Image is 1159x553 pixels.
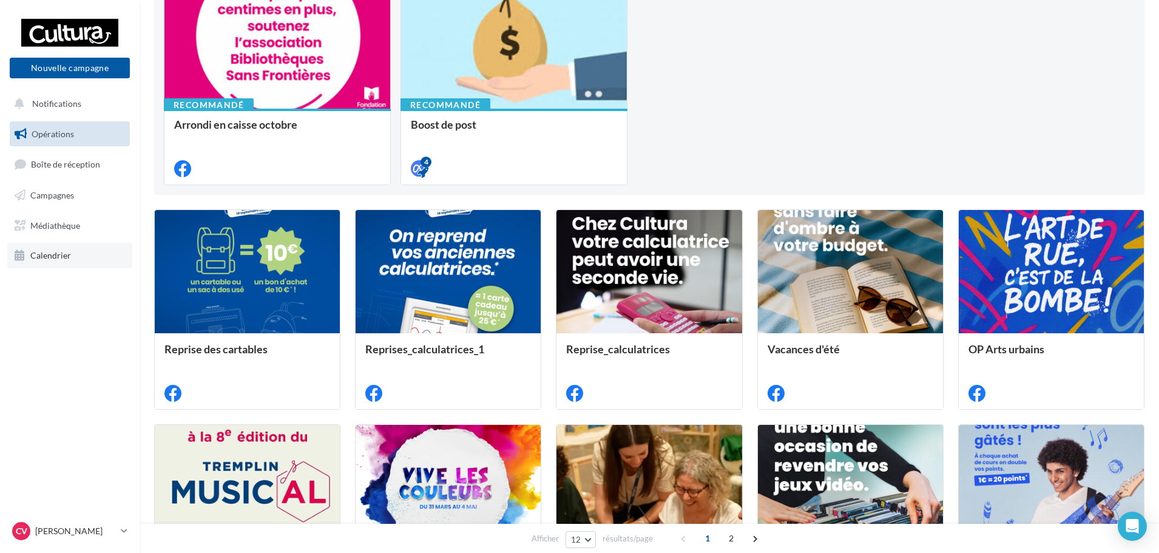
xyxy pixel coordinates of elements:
a: CV [PERSON_NAME] [10,520,130,543]
a: Boîte de réception [7,151,132,177]
span: Campagnes [30,190,74,200]
div: Reprise_calculatrices [566,343,732,367]
span: 2 [721,529,741,548]
button: Nouvelle campagne [10,58,130,78]
span: Notifications [32,98,81,109]
div: Reprises_calculatrices_1 [365,343,531,367]
span: Médiathèque [30,220,80,230]
span: CV [16,525,27,537]
button: 12 [566,531,596,548]
span: Opérations [32,129,74,139]
span: résultats/page [603,533,653,545]
div: 4 [421,157,431,168]
button: Notifications [7,91,127,117]
div: Reprise des cartables [164,343,330,367]
a: Opérations [7,121,132,147]
div: Recommandé [164,98,254,112]
div: Boost de post [411,118,617,143]
span: 12 [571,535,581,545]
div: Vacances d'été [768,343,933,367]
a: Médiathèque [7,213,132,239]
a: Campagnes [7,183,132,208]
a: Calendrier [7,243,132,268]
span: Afficher [532,533,559,545]
div: Arrondi en caisse octobre [174,118,380,143]
span: 1 [698,529,717,548]
span: Calendrier [30,250,71,260]
div: OP Arts urbains [968,343,1134,367]
div: Open Intercom Messenger [1118,512,1147,541]
div: Recommandé [400,98,490,112]
p: [PERSON_NAME] [35,525,116,537]
span: Boîte de réception [31,159,100,169]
